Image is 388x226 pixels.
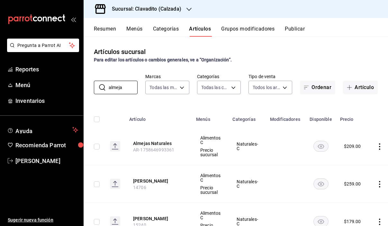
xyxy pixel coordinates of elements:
[200,136,221,145] span: Alimentos C
[133,215,185,222] button: edit-product-location
[15,141,78,149] span: Recomienda Parrot
[300,81,335,94] button: Ordenar
[200,211,221,220] span: Alimentos C
[336,107,369,128] th: Precio
[200,185,221,194] span: Precio sucursal
[133,147,174,152] span: AR-1758646993361
[133,140,185,147] button: edit-product-location
[17,42,69,49] span: Pregunta a Parrot AI
[313,178,329,189] button: availability-product
[197,74,241,79] label: Categorías
[313,141,329,152] button: availability-product
[344,181,361,187] div: $ 259.00
[221,26,275,37] button: Grupos modificadores
[306,107,336,128] th: Disponible
[200,148,221,157] span: Precio sucursal
[376,219,383,225] button: actions
[94,47,146,57] div: Artículos sucursal
[285,26,305,37] button: Publicar
[253,84,280,91] span: Todos los artículos
[15,65,78,74] span: Reportes
[133,185,146,190] span: 14706
[7,39,79,52] button: Pregunta a Parrot AI
[344,218,361,225] div: $ 179.00
[229,107,266,128] th: Categorías
[149,84,177,91] span: Todas las marcas, Sin marca
[237,179,258,188] span: Naturales-C
[109,81,138,94] input: Buscar artículo
[200,173,221,182] span: Alimentos C
[344,143,361,149] div: $ 209.00
[145,74,189,79] label: Marcas
[266,107,306,128] th: Modificadores
[343,81,378,94] button: Artículo
[5,47,79,53] a: Pregunta a Parrot AI
[15,81,78,89] span: Menú
[192,107,229,128] th: Menús
[248,74,292,79] label: Tipo de venta
[8,217,78,223] span: Sugerir nueva función
[94,26,116,37] button: Resumen
[94,57,232,62] strong: Para editar los artículos o cambios generales, ve a “Organización”.
[237,217,258,226] span: Naturales-C
[153,26,179,37] button: Categorías
[15,157,78,165] span: [PERSON_NAME]
[126,26,142,37] button: Menús
[189,26,211,37] button: Artículos
[15,126,70,134] span: Ayuda
[201,84,229,91] span: Todas las categorías, Sin categoría
[237,142,258,151] span: Naturales-C
[71,17,76,22] button: open_drawer_menu
[107,5,181,13] h3: Sucursal: Clavadito (Calzada)
[376,143,383,150] button: actions
[15,96,78,105] span: Inventarios
[125,107,192,128] th: Artículo
[133,178,185,184] button: edit-product-location
[376,181,383,187] button: actions
[94,26,388,37] div: navigation tabs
